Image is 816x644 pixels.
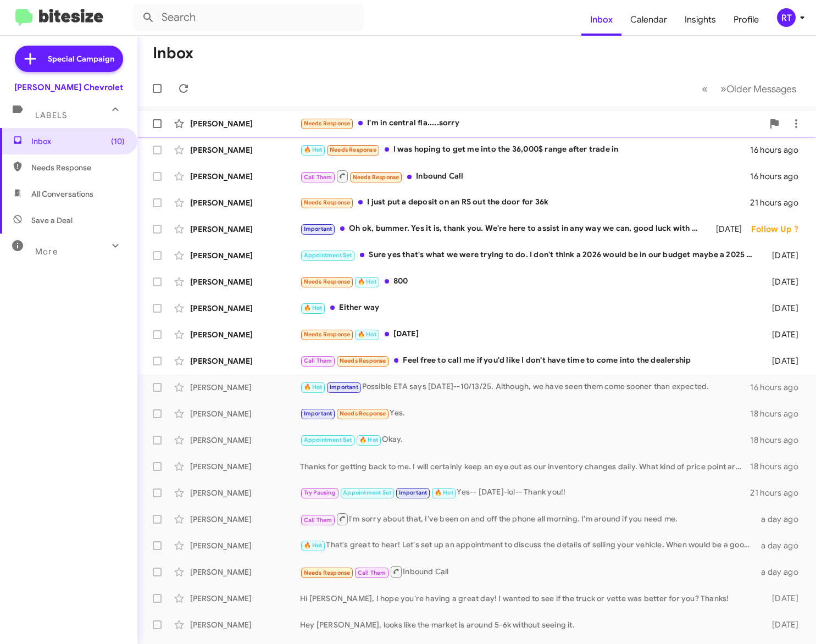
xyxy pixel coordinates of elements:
a: Inbox [581,4,621,36]
span: Important [330,384,358,391]
span: 🔥 Hot [358,331,376,338]
span: Needs Response [304,331,351,338]
span: 🔥 Hot [304,146,323,153]
div: [PERSON_NAME] [190,224,300,235]
div: [PERSON_NAME] [190,250,300,261]
div: [DATE] [300,328,759,341]
div: [PERSON_NAME] [190,408,300,419]
div: 18 hours ago [750,408,807,419]
a: Calendar [621,4,676,36]
div: [DATE] [759,593,807,604]
div: Sure yes that's what we were trying to do. I don't think a 2026 would be in our budget maybe a 20... [300,249,759,262]
div: I was hoping to get me into the 36,000$ range after trade in [300,143,750,156]
div: [PERSON_NAME] [190,118,300,129]
div: [PERSON_NAME] [190,619,300,630]
span: Needs Response [304,278,351,285]
div: 16 hours ago [750,382,807,393]
div: [PERSON_NAME] [190,303,300,314]
div: [PERSON_NAME] Chevrolet [14,82,123,93]
div: Feel free to call me if you'd like I don't have time to come into the dealership [300,354,759,367]
span: Needs Response [340,410,386,417]
div: [PERSON_NAME] [190,171,300,182]
a: Insights [676,4,725,36]
span: 🔥 Hot [304,304,323,312]
span: « [702,82,708,96]
span: Needs Response [304,569,351,576]
span: Important [399,489,428,496]
div: [PERSON_NAME] [190,567,300,578]
h1: Inbox [153,45,193,62]
a: Profile [725,4,768,36]
span: Call Them [304,174,332,181]
div: RT [777,8,796,27]
div: a day ago [759,567,807,578]
button: Next [714,77,803,100]
div: 16 hours ago [750,145,807,156]
div: [PERSON_NAME] [190,382,300,393]
span: Labels [35,110,67,120]
span: 🔥 Hot [304,384,323,391]
span: Appointment Set [304,252,352,259]
span: » [720,82,726,96]
span: Appointment Set [343,489,391,496]
span: Important [304,225,332,232]
div: Okay. [300,434,750,446]
div: 16 hours ago [750,171,807,182]
div: I'm in central fla.....sorry [300,117,763,130]
div: [DATE] [759,250,807,261]
span: All Conversations [31,188,93,199]
span: Needs Response [340,357,386,364]
div: I just put a deposit on an RS out the door for 36k [300,196,750,209]
div: I'm sorry about that, I've been on and off the phone all morning. I'm around if you need me. [300,512,759,526]
span: Special Campaign [48,53,114,64]
div: [PERSON_NAME] [190,145,300,156]
span: Appointment Set [304,436,352,443]
span: Call Them [304,517,332,524]
span: 🔥 Hot [435,489,453,496]
span: 🔥 Hot [358,278,376,285]
div: [DATE] [707,224,751,235]
span: Needs Response [330,146,376,153]
div: Possible ETA says [DATE]--10/13/25. Although, we have seen them come sooner than expected. [300,381,750,393]
div: [DATE] [759,276,807,287]
button: RT [768,8,804,27]
div: Oh ok, bummer. Yes it is, thank you. We're here to assist in any way we can, good luck with every... [300,223,707,235]
div: [PERSON_NAME] [190,356,300,367]
div: Yes. [300,407,750,420]
span: Older Messages [726,83,796,95]
span: Try Pausing [304,489,336,496]
div: [PERSON_NAME] [190,461,300,472]
div: Follow Up ? [751,224,807,235]
div: a day ago [759,514,807,525]
div: [PERSON_NAME] [190,329,300,340]
div: [PERSON_NAME] [190,276,300,287]
div: Hey [PERSON_NAME], looks like the market is around 5-6k without seeing it. [300,619,759,630]
a: Special Campaign [15,46,123,72]
div: [PERSON_NAME] [190,435,300,446]
div: [PERSON_NAME] [190,593,300,604]
div: Inbound Call [300,169,750,183]
div: [PERSON_NAME] [190,197,300,208]
span: More [35,247,58,257]
div: Hi [PERSON_NAME], I hope you're having a great day! I wanted to see if the truck or vette was bet... [300,593,759,604]
input: Search [133,4,364,31]
span: Important [304,410,332,417]
div: Yes-- [DATE]-lol-- Thank you!! [300,486,750,499]
div: [DATE] [759,303,807,314]
div: Thanks for getting back to me. I will certainly keep an eye out as our inventory changes daily. W... [300,461,750,472]
div: That's great to hear! Let's set up an appointment to discuss the details of selling your vehicle.... [300,539,759,552]
nav: Page navigation example [696,77,803,100]
div: 18 hours ago [750,461,807,472]
span: Needs Response [31,162,125,173]
button: Previous [695,77,714,100]
span: Needs Response [304,120,351,127]
span: 🔥 Hot [359,436,378,443]
div: 21 hours ago [750,487,807,498]
div: a day ago [759,540,807,551]
span: Needs Response [353,174,399,181]
div: 18 hours ago [750,435,807,446]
